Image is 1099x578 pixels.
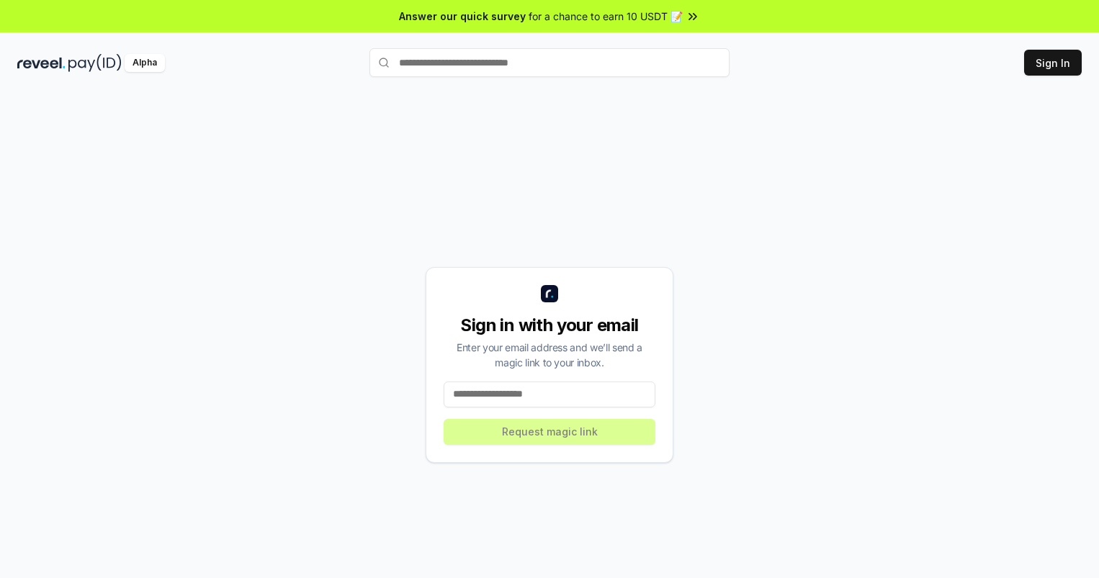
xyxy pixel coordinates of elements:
div: Alpha [125,54,165,72]
button: Sign In [1024,50,1082,76]
div: Enter your email address and we’ll send a magic link to your inbox. [444,340,655,370]
img: logo_small [541,285,558,302]
span: Answer our quick survey [399,9,526,24]
img: reveel_dark [17,54,66,72]
div: Sign in with your email [444,314,655,337]
span: for a chance to earn 10 USDT 📝 [529,9,683,24]
img: pay_id [68,54,122,72]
